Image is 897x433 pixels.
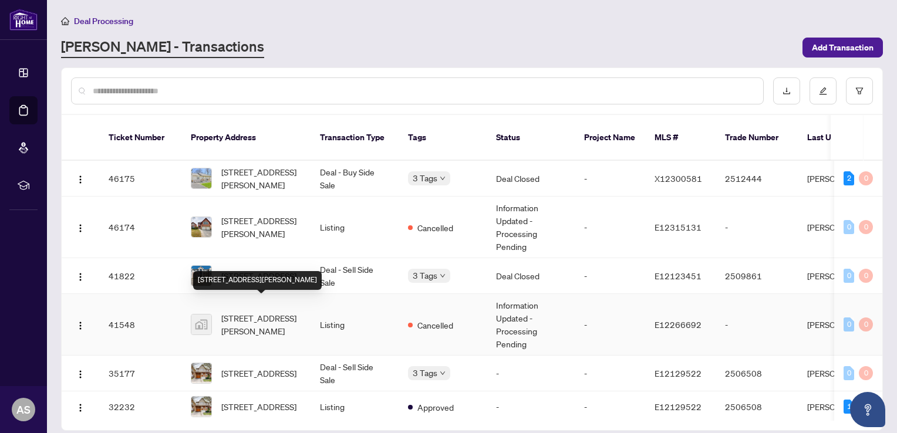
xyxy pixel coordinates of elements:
[417,401,454,414] span: Approved
[440,273,446,279] span: down
[812,38,874,57] span: Add Transaction
[575,258,645,294] td: -
[99,391,181,422] td: 32232
[810,77,837,104] button: edit
[71,315,90,334] button: Logo
[645,115,716,161] th: MLS #
[716,115,798,161] th: Trade Number
[716,258,798,294] td: 2509861
[844,269,854,283] div: 0
[99,356,181,391] td: 35177
[71,169,90,188] button: Logo
[71,364,90,383] button: Logo
[655,173,702,184] span: X12300581
[61,17,69,25] span: home
[193,271,322,290] div: [STREET_ADDRESS][PERSON_NAME]
[859,269,873,283] div: 0
[716,197,798,258] td: -
[76,224,85,233] img: Logo
[575,356,645,391] td: -
[783,87,791,95] span: download
[413,269,437,282] span: 3 Tags
[487,258,575,294] td: Deal Closed
[859,171,873,185] div: 0
[575,391,645,422] td: -
[440,175,446,181] span: down
[655,319,702,330] span: E12266692
[71,266,90,285] button: Logo
[798,294,886,356] td: [PERSON_NAME]
[99,197,181,258] td: 46174
[798,161,886,197] td: [PERSON_NAME]
[855,87,864,95] span: filter
[844,400,854,414] div: 1
[655,270,702,281] span: E12123451
[487,391,575,422] td: -
[399,115,487,161] th: Tags
[191,217,211,237] img: thumbnail-img
[440,370,446,376] span: down
[76,175,85,184] img: Logo
[798,115,886,161] th: Last Updated By
[16,401,31,418] span: AS
[575,294,645,356] td: -
[819,87,827,95] span: edit
[859,220,873,234] div: 0
[417,319,453,331] span: Cancelled
[76,403,85,412] img: Logo
[716,294,798,356] td: -
[311,258,399,294] td: Deal - Sell Side Sale
[846,77,873,104] button: filter
[487,294,575,356] td: Information Updated - Processing Pending
[716,391,798,422] td: 2506508
[221,214,301,240] span: [STREET_ADDRESS][PERSON_NAME]
[798,391,886,422] td: [PERSON_NAME]
[802,38,883,57] button: Add Transaction
[181,115,311,161] th: Property Address
[191,397,211,417] img: thumbnail-img
[655,368,702,378] span: E12129522
[311,161,399,197] td: Deal - Buy Side Sale
[417,221,453,234] span: Cancelled
[487,161,575,197] td: Deal Closed
[311,391,399,422] td: Listing
[99,115,181,161] th: Ticket Number
[71,218,90,236] button: Logo
[311,115,399,161] th: Transaction Type
[575,197,645,258] td: -
[9,9,38,31] img: logo
[99,258,181,294] td: 41822
[844,171,854,185] div: 2
[221,269,296,282] span: [STREET_ADDRESS]
[99,161,181,197] td: 46175
[221,400,296,413] span: [STREET_ADDRESS]
[221,367,296,380] span: [STREET_ADDRESS]
[191,363,211,383] img: thumbnail-img
[575,115,645,161] th: Project Name
[76,321,85,330] img: Logo
[191,314,211,334] img: thumbnail-img
[76,272,85,282] img: Logo
[850,392,885,427] button: Open asap
[311,294,399,356] td: Listing
[716,161,798,197] td: 2512444
[844,317,854,331] div: 0
[487,197,575,258] td: Information Updated - Processing Pending
[575,161,645,197] td: -
[221,312,301,337] span: [STREET_ADDRESS][PERSON_NAME]
[798,197,886,258] td: [PERSON_NAME]
[221,165,301,191] span: [STREET_ADDRESS][PERSON_NAME]
[859,317,873,331] div: 0
[487,115,575,161] th: Status
[844,366,854,380] div: 0
[191,168,211,188] img: thumbnail-img
[99,294,181,356] td: 41548
[61,37,264,58] a: [PERSON_NAME] - Transactions
[76,370,85,379] img: Logo
[413,171,437,185] span: 3 Tags
[844,220,854,234] div: 0
[413,366,437,380] span: 3 Tags
[487,356,575,391] td: -
[191,266,211,286] img: thumbnail-img
[655,222,702,232] span: E12315131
